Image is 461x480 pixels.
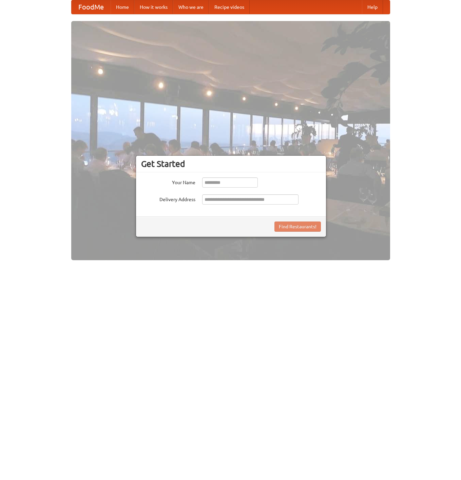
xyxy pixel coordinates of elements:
[274,222,321,232] button: Find Restaurants!
[209,0,250,14] a: Recipe videos
[134,0,173,14] a: How it works
[141,159,321,169] h3: Get Started
[173,0,209,14] a: Who we are
[72,0,111,14] a: FoodMe
[111,0,134,14] a: Home
[141,177,195,186] label: Your Name
[141,194,195,203] label: Delivery Address
[362,0,383,14] a: Help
